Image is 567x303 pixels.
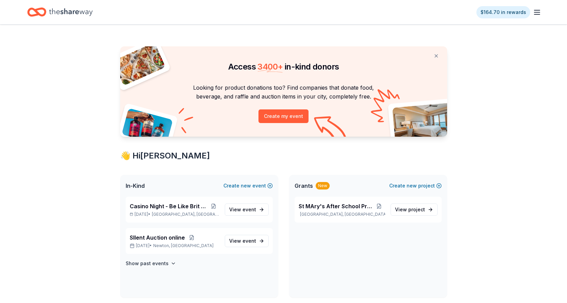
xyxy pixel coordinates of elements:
[242,207,256,212] span: event
[258,109,309,123] button: Create my event
[27,4,93,20] a: Home
[120,150,447,161] div: 👋 Hi [PERSON_NAME]
[126,259,176,268] button: Show past events
[130,243,219,248] p: [DATE] •
[152,212,219,217] span: [GEOGRAPHIC_DATA], [GEOGRAPHIC_DATA]
[225,235,269,247] a: View event
[299,202,373,210] span: St MAry's After School Program
[316,182,330,190] div: New
[407,182,417,190] span: new
[408,207,425,212] span: project
[257,62,283,72] span: 3400 +
[395,206,425,214] span: View
[295,182,313,190] span: Grants
[130,212,219,217] p: [DATE] •
[476,6,530,18] a: $164.70 in rewards
[228,62,339,72] span: Access in-kind donors
[130,233,185,242] span: SIlent Auction online
[128,83,439,101] p: Looking for product donations too? Find companies that donate food, beverage, and raffle and auct...
[314,116,348,142] img: Curvy arrow
[112,42,166,86] img: Pizza
[130,202,208,210] span: Casino Night - Be Like Brit 15 Years
[242,238,256,244] span: event
[223,182,273,190] button: Createnewevent
[153,243,214,248] span: Newton, [GEOGRAPHIC_DATA]
[299,212,385,217] p: [GEOGRAPHIC_DATA], [GEOGRAPHIC_DATA]
[241,182,251,190] span: new
[225,203,269,216] a: View event
[229,206,256,214] span: View
[229,237,256,245] span: View
[126,259,169,268] h4: Show past events
[389,182,442,190] button: Createnewproject
[391,203,438,216] a: View project
[126,182,145,190] span: In-Kind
